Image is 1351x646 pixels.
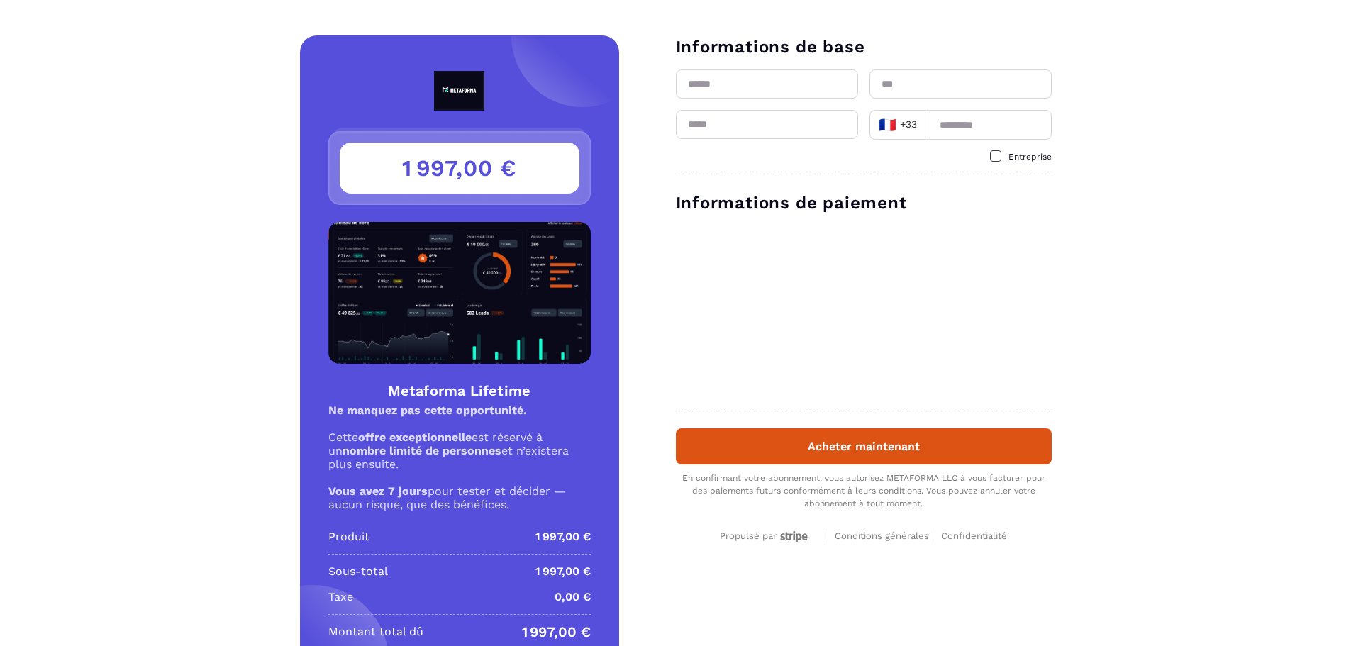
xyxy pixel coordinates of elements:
[328,528,369,545] p: Produit
[358,430,472,444] strong: offre exceptionnelle
[328,381,591,401] h4: Metaforma Lifetime
[676,35,1052,58] h3: Informations de base
[941,528,1007,542] a: Confidentialité
[343,444,501,457] strong: nombre limité de personnes
[328,484,591,511] p: pour tester et décider — aucun risque, que des bénéfices.
[328,222,591,364] img: Product Image
[328,403,527,417] strong: Ne manquez pas cette opportunité.
[921,114,923,135] input: Search for option
[340,143,579,194] h3: 1 997,00 €
[328,484,428,498] strong: Vous avez 7 jours
[676,428,1052,464] button: Acheter maintenant
[878,115,918,135] span: +33
[676,472,1052,510] div: En confirmant votre abonnement, vous autorisez METAFORMA LLC à vous facturer pour des paiements f...
[328,430,591,471] p: Cette est réservé à un et n’existera plus ensuite.
[835,530,929,541] span: Conditions générales
[535,528,591,545] p: 1 997,00 €
[720,528,811,542] a: Propulsé par
[720,530,811,542] div: Propulsé par
[879,115,896,135] span: 🇫🇷
[676,191,1052,214] h3: Informations de paiement
[869,110,928,140] div: Search for option
[941,530,1007,541] span: Confidentialité
[401,71,518,111] img: logo
[835,528,935,542] a: Conditions générales
[673,223,1055,396] iframe: Cadre de saisie sécurisé pour le paiement
[1008,152,1052,162] span: Entreprise
[328,563,388,580] p: Sous-total
[535,563,591,580] p: 1 997,00 €
[522,623,591,640] p: 1 997,00 €
[555,589,591,606] p: 0,00 €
